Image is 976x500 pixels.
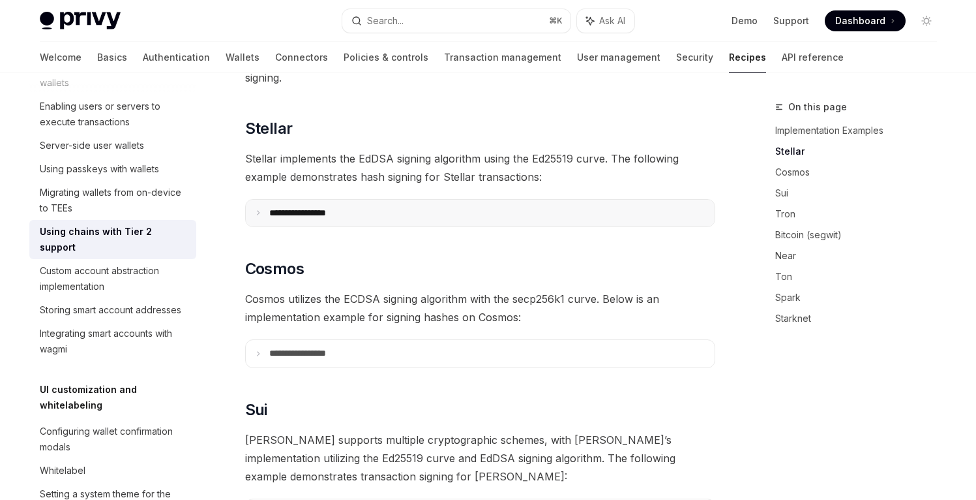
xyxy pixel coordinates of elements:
span: ⌘ K [549,16,563,26]
a: Dashboard [825,10,906,31]
a: Tron [775,204,947,225]
div: Search... [367,13,404,29]
div: Integrating smart accounts with wagmi [40,326,188,357]
div: Using passkeys with wallets [40,161,159,177]
a: Bitcoin (segwit) [775,225,947,245]
a: Wallets [226,42,259,73]
a: Server-side user wallets [29,134,196,157]
a: Near [775,245,947,266]
span: Dashboard [835,14,885,27]
button: Search...⌘K [342,9,570,33]
a: Storing smart account addresses [29,298,196,322]
span: [PERSON_NAME] supports multiple cryptographic schemes, with [PERSON_NAME]’s implementation utiliz... [245,431,715,486]
a: Cosmos [775,162,947,183]
a: Enabling users or servers to execute transactions [29,95,196,134]
button: Toggle dark mode [916,10,937,31]
div: Configuring wallet confirmation modals [40,424,188,455]
a: Policies & controls [344,42,428,73]
a: Connectors [275,42,328,73]
span: Ask AI [599,14,625,27]
a: Spark [775,287,947,308]
a: Demo [732,14,758,27]
span: Cosmos utilizes the ECDSA signing algorithm with the secp256k1 curve. Below is an implementation ... [245,290,715,326]
a: Support [773,14,809,27]
a: Authentication [143,42,210,73]
a: User management [577,42,660,73]
a: Integrating smart accounts with wagmi [29,322,196,361]
a: Stellar [775,141,947,162]
h5: UI customization and whitelabeling [40,382,196,413]
a: Custom account abstraction implementation [29,259,196,298]
a: Transaction management [444,42,561,73]
span: On this page [788,99,847,115]
a: API reference [782,42,844,73]
a: Welcome [40,42,81,73]
button: Ask AI [577,9,634,33]
span: Sui [245,399,267,420]
div: Using chains with Tier 2 support [40,224,188,255]
div: Storing smart account addresses [40,302,181,318]
a: Starknet [775,308,947,329]
span: Stellar [245,118,293,139]
a: Using chains with Tier 2 support [29,220,196,259]
img: light logo [40,12,121,30]
div: Whitelabel [40,463,85,478]
a: Using passkeys with wallets [29,157,196,181]
a: Migrating wallets from on-device to TEEs [29,181,196,220]
a: Ton [775,266,947,287]
a: Configuring wallet confirmation modals [29,420,196,459]
span: Stellar implements the EdDSA signing algorithm using the Ed25519 curve. The following example dem... [245,149,715,186]
a: Implementation Examples [775,120,947,141]
div: Custom account abstraction implementation [40,263,188,294]
div: Migrating wallets from on-device to TEEs [40,185,188,216]
span: Cosmos [245,258,304,279]
a: Security [676,42,713,73]
a: Whitelabel [29,459,196,482]
a: Sui [775,183,947,204]
a: Basics [97,42,127,73]
a: Recipes [729,42,766,73]
div: Enabling users or servers to execute transactions [40,99,188,130]
div: Server-side user wallets [40,138,144,153]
